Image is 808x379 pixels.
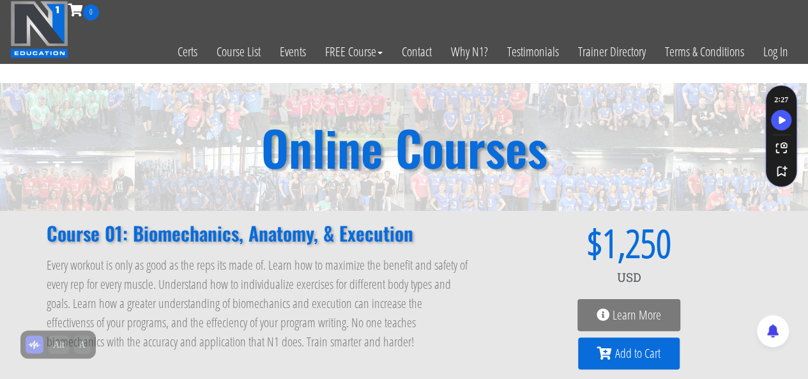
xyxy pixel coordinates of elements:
[615,347,660,360] span: Add to Cart
[754,20,798,83] a: Log In
[655,20,754,83] a: Terms & Conditions
[441,20,498,83] a: Why N1?
[261,123,547,171] h2: Online Courses
[270,20,316,83] a: Events
[316,20,392,83] a: FREE Course
[577,299,680,331] a: Learn More
[578,337,680,369] a: Add to Cart
[602,224,671,262] span: 1,250
[568,20,655,83] a: Trainer Directory
[168,20,207,83] a: Certs
[47,224,471,243] h2: Course 01: Biomechanics, Anatomy, & Execution
[207,20,270,83] a: Course List
[496,224,602,262] span: $
[496,262,762,293] div: USD
[47,256,471,352] p: Every workout is only as good as the reps its made of. Learn how to maximize the benefit and safe...
[68,1,99,19] a: 0
[613,309,661,321] span: Learn More
[10,1,68,58] img: n1-education
[83,4,99,20] span: 0
[392,20,441,83] a: Contact
[498,20,568,83] a: Testimonials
